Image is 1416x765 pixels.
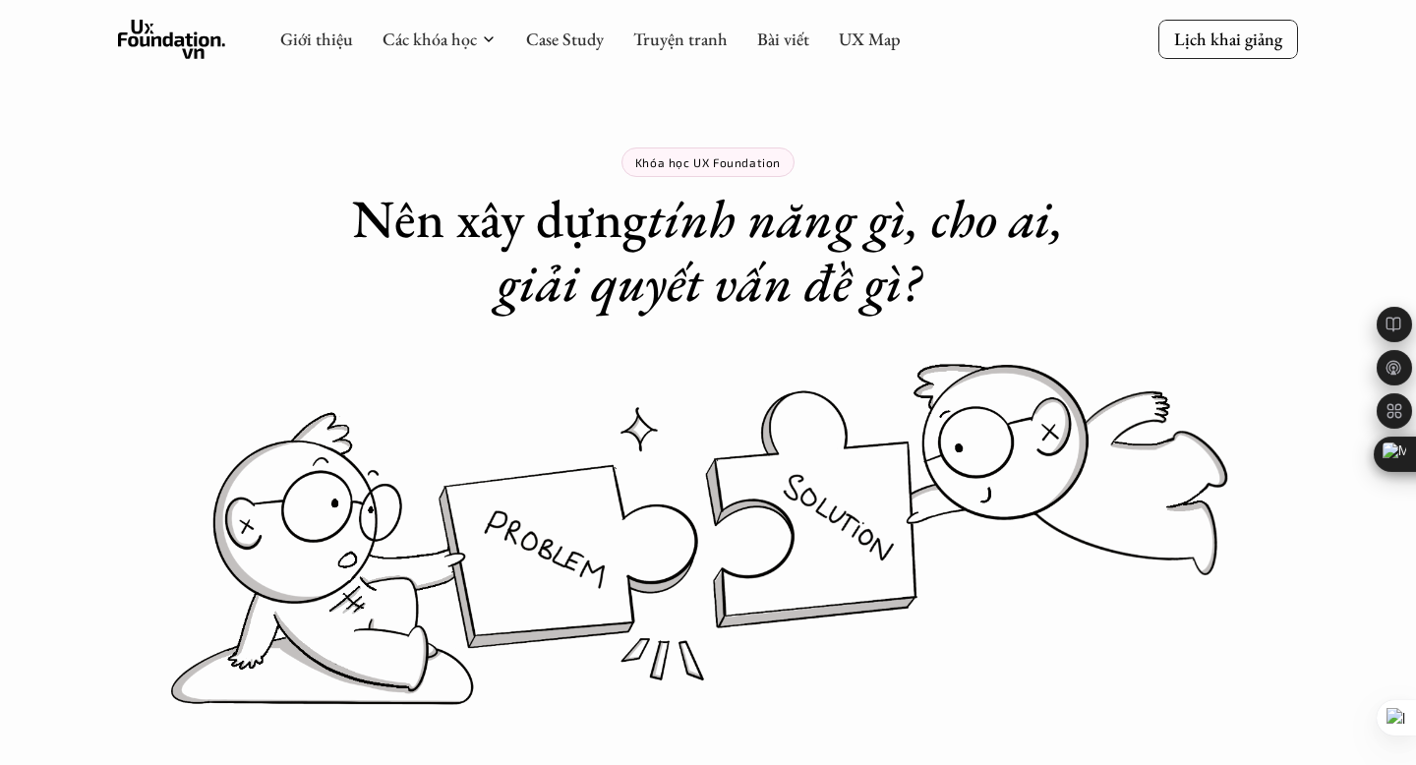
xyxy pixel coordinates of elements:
[526,28,604,50] a: Case Study
[280,28,353,50] a: Giới thiệu
[633,28,728,50] a: Truyện tranh
[1158,20,1298,58] a: Lịch khai giảng
[497,184,1077,317] em: tính năng gì, cho ai, giải quyết vấn đề gì?
[1174,28,1282,50] p: Lịch khai giảng
[635,155,781,169] p: Khóa học UX Foundation
[383,28,477,50] a: Các khóa học
[757,28,809,50] a: Bài viết
[839,28,901,50] a: UX Map
[315,187,1101,315] h1: Nên xây dựng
